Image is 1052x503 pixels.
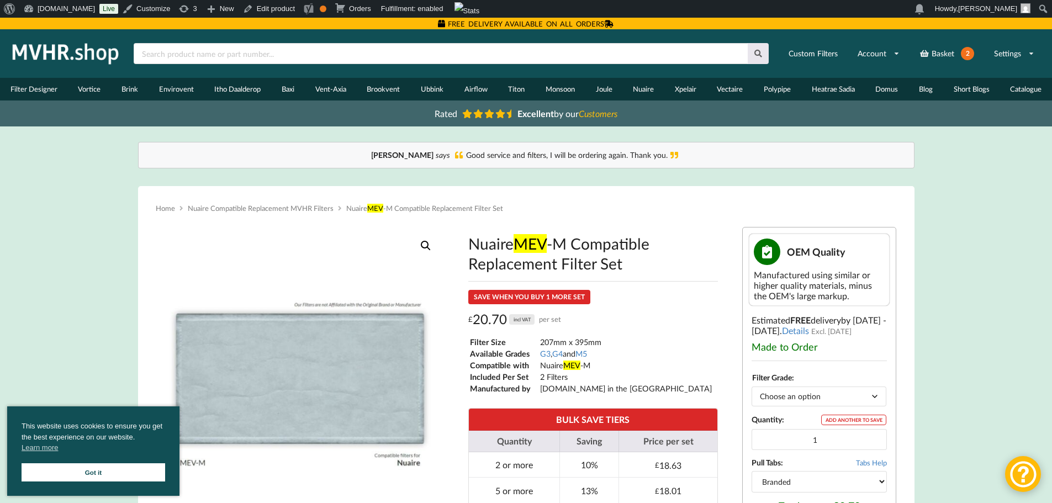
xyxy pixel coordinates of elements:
td: 2 Filters [540,372,712,382]
a: Brink [111,78,149,100]
b: Excellent [517,108,554,119]
span: £ [655,460,659,469]
a: Blog [908,78,943,100]
a: Nuaire [622,78,664,100]
a: Xpelair [664,78,707,100]
div: cookieconsent [7,406,179,496]
div: Made to Order [752,341,887,353]
a: Vectaire [707,78,754,100]
span: [PERSON_NAME] [958,4,1017,13]
a: Ubbink [410,78,454,100]
a: Titon [498,78,535,100]
a: G3 [540,349,551,358]
div: 20.70 [468,311,562,328]
a: Vortice [68,78,112,100]
td: 5 or more [469,477,560,503]
a: Brookvent [356,78,410,100]
div: OK [320,6,326,12]
span: Tabs Help [856,458,887,467]
div: 18.63 [655,460,681,470]
span: This website uses cookies to ensure you get the best experience on our website. [22,421,165,456]
span: OEM Quality [787,246,845,258]
a: Polypipe [753,78,801,100]
a: Heatrae Sadia [801,78,865,100]
th: Saving [559,431,618,452]
input: Search product name or part number... [134,43,748,64]
th: Quantity [469,431,560,452]
a: Short Blogs [943,78,1000,100]
label: Filter Grade [752,373,792,382]
a: Envirovent [149,78,204,100]
td: Included Per Set [469,372,538,382]
span: £ [468,311,473,328]
a: Baxi [271,78,305,100]
td: Manufactured by [469,383,538,394]
a: Custom Filters [781,44,845,63]
span: 2 [961,47,974,60]
span: Rated [435,108,457,119]
td: 207mm x 395mm [540,337,712,347]
a: M5 [575,349,587,358]
td: Nuaire -M [540,360,712,370]
a: Rated Excellentby ourCustomers [427,104,626,123]
td: 2 or more [469,452,560,478]
b: [PERSON_NAME] [371,150,434,160]
a: Catalogue [1000,78,1052,100]
a: Airflow [454,78,498,100]
a: Vent-Axia [305,78,357,100]
span: Fulfillment: enabled [381,4,443,13]
a: Got it cookie [22,463,165,481]
a: Monsoon [535,78,585,100]
div: SAVE WHEN YOU BUY 1 MORE SET [468,290,590,304]
mark: MEV [367,204,383,213]
a: Details [782,325,809,336]
td: Available Grades [469,348,538,359]
input: Product quantity [752,429,887,450]
div: Good service and filters, I will be ordering again. Thank you. [150,150,903,161]
a: Basket2 [912,41,981,66]
a: Account [850,44,907,63]
td: , and [540,348,712,359]
td: Filter Size [469,337,538,347]
td: Compatible with [469,360,538,370]
span: Nuaire -M Compatible Replacement Filter Set [346,204,503,213]
i: Customers [579,108,617,119]
a: View full-screen image gallery [416,236,436,256]
a: Nuaire Compatible Replacement MVHR Filters [188,204,334,213]
a: Settings [987,44,1042,63]
div: ADD ANOTHER TO SAVE [821,415,886,425]
td: 13% [559,477,618,503]
span: per set [539,311,561,328]
a: Home [156,204,175,213]
a: Itho Daalderop [204,78,272,100]
div: Manufactured using similar or higher quality materials, minus the OEM's large markup. [754,269,885,301]
img: Views over 48 hours. Click for more Jetpack Stats. [454,2,480,20]
span: £ [655,486,659,495]
div: 18.01 [655,485,681,496]
a: Joule [585,78,623,100]
h1: Nuaire -M Compatible Replacement Filter Set [468,234,718,273]
mark: MEV [514,234,547,253]
a: cookies - Learn more [22,442,58,453]
td: 10% [559,452,618,478]
i: says [436,150,450,160]
span: by our [517,108,617,119]
a: Live [99,4,118,14]
span: by [DATE] - [DATE] [752,315,886,336]
b: Pull Tabs: [752,458,783,467]
mark: MEV [563,361,580,370]
th: Price per set [618,431,717,452]
td: [DOMAIN_NAME] in the [GEOGRAPHIC_DATA] [540,383,712,394]
a: G4 [552,349,563,358]
b: FREE [790,315,811,325]
a: Domus [865,78,909,100]
th: BULK SAVE TIERS [469,409,717,430]
img: mvhr.shop.png [8,40,124,67]
span: Excl. [DATE] [811,327,852,336]
div: incl VAT [509,314,535,325]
